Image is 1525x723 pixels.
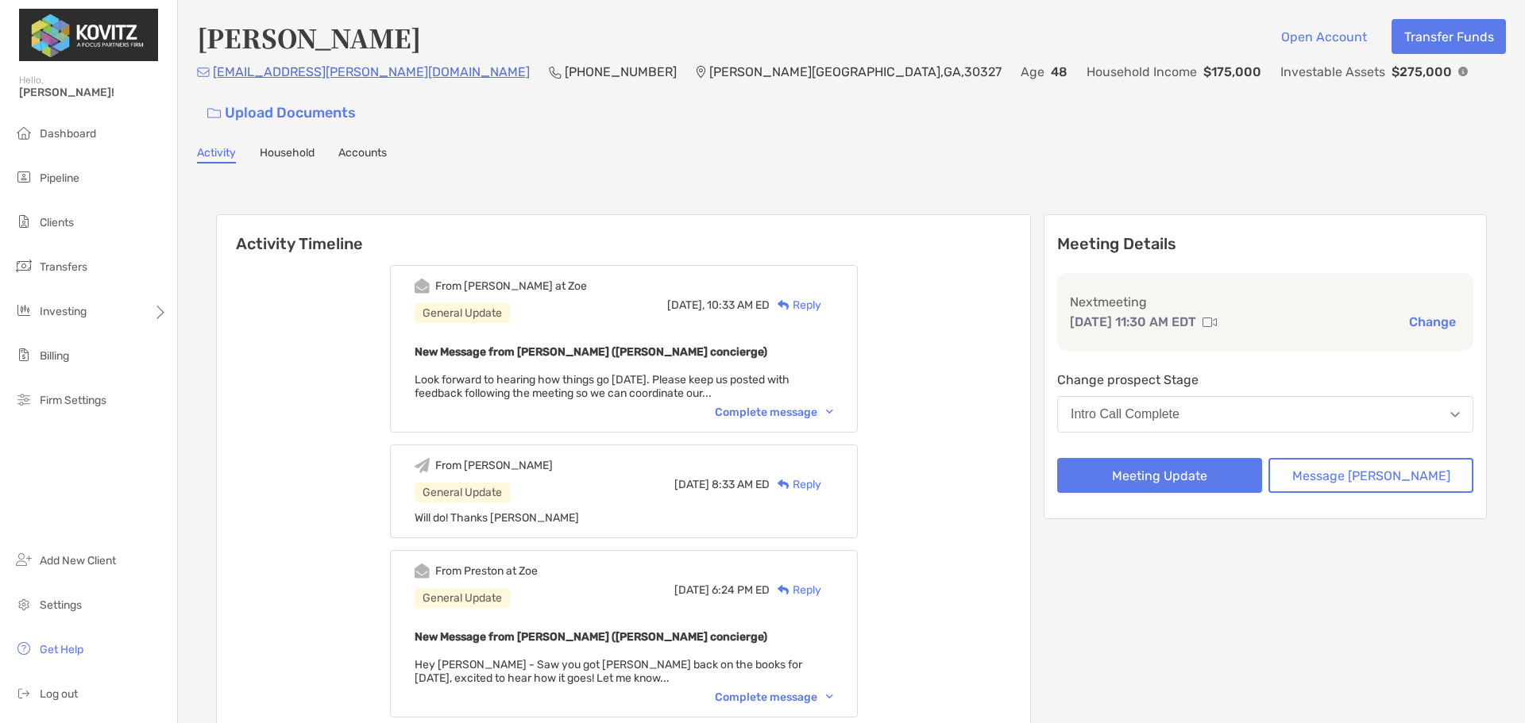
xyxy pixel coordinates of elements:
[778,585,790,595] img: Reply icon
[1392,62,1452,82] p: $275,000
[14,345,33,364] img: billing icon
[674,583,709,597] span: [DATE]
[14,212,33,231] img: clients icon
[40,394,106,407] span: Firm Settings
[415,279,430,294] img: Event icon
[415,303,510,323] div: General Update
[565,62,677,82] p: [PHONE_NUMBER]
[14,390,33,409] img: firm-settings icon
[40,643,83,656] span: Get Help
[715,406,833,419] div: Complete message
[40,554,116,567] span: Add New Client
[415,345,767,359] b: New Message from [PERSON_NAME] ([PERSON_NAME] concierge)
[1057,370,1473,390] p: Change prospect Stage
[1404,313,1461,330] button: Change
[1268,19,1379,54] button: Open Account
[1057,458,1262,493] button: Meeting Update
[415,458,430,473] img: Event icon
[40,216,74,229] span: Clients
[415,563,430,579] img: Event icon
[1070,292,1461,312] p: Next meeting
[40,687,78,701] span: Log out
[14,550,33,569] img: add_new_client icon
[696,66,706,79] img: Location Icon
[1392,19,1506,54] button: Transfer Funds
[415,373,790,400] span: Look forward to hearing how things go [DATE]. Please keep us posted with feedback following the m...
[712,583,770,597] span: 6:24 PM ED
[40,127,96,140] span: Dashboard
[40,260,87,274] span: Transfers
[19,6,158,63] img: Zoe Logo
[1450,412,1460,417] img: Open dropdown arrow
[14,639,33,658] img: get-help icon
[207,108,221,119] img: button icon
[415,630,767,644] b: New Message from [PERSON_NAME] ([PERSON_NAME] concierge)
[778,479,790,490] img: Reply icon
[770,582,821,598] div: Reply
[415,483,510,502] div: General Update
[1070,312,1196,332] p: [DATE] 11:30 AM EDT
[40,598,82,612] span: Settings
[14,167,33,187] img: pipeline icon
[415,658,802,685] span: Hey [PERSON_NAME] - Saw you got [PERSON_NAME] back on the books for [DATE], excited to hear how i...
[826,694,833,699] img: Chevron icon
[1458,67,1468,76] img: Info Icon
[1087,62,1197,82] p: Household Income
[14,123,33,142] img: dashboard icon
[712,478,770,491] span: 8:33 AM ED
[667,298,705,312] span: [DATE],
[1203,62,1261,82] p: $175,000
[260,146,315,163] a: Household
[1057,396,1473,433] button: Intro Call Complete
[213,62,530,82] p: [EMAIL_ADDRESS][PERSON_NAME][DOMAIN_NAME]
[197,96,366,130] a: Upload Documents
[715,690,833,704] div: Complete message
[217,215,1030,253] h6: Activity Timeline
[1071,407,1179,421] div: Intro Call Complete
[197,67,210,77] img: Email Icon
[549,66,562,79] img: Phone Icon
[707,298,770,312] span: 10:33 AM ED
[415,511,579,525] span: Will do! Thanks [PERSON_NAME]
[197,146,236,163] a: Activity
[19,86,168,99] span: [PERSON_NAME]!
[709,62,1002,82] p: [PERSON_NAME][GEOGRAPHIC_DATA] , GA , 30327
[435,279,587,293] div: From [PERSON_NAME] at Zoe
[40,305,87,318] span: Investing
[415,588,510,608] div: General Update
[40,171,79,185] span: Pipeline
[778,300,790,310] img: Reply icon
[1280,62,1385,82] p: Investable Assets
[770,476,821,493] div: Reply
[14,256,33,275] img: transfers icon
[1057,234,1473,254] p: Meeting Details
[826,410,833,414] img: Chevron icon
[1203,316,1217,329] img: communication type
[435,459,553,472] div: From [PERSON_NAME]
[338,146,387,163] a: Accounts
[1051,62,1067,82] p: 48
[1268,458,1473,493] button: Message [PERSON_NAME]
[1021,62,1044,82] p: Age
[435,564,538,578] div: From Preston at Zoe
[770,297,821,313] div: Reply
[14,594,33,613] img: settings icon
[14,301,33,320] img: investing icon
[40,349,69,363] span: Billing
[197,19,421,56] h4: [PERSON_NAME]
[674,478,709,491] span: [DATE]
[14,683,33,702] img: logout icon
